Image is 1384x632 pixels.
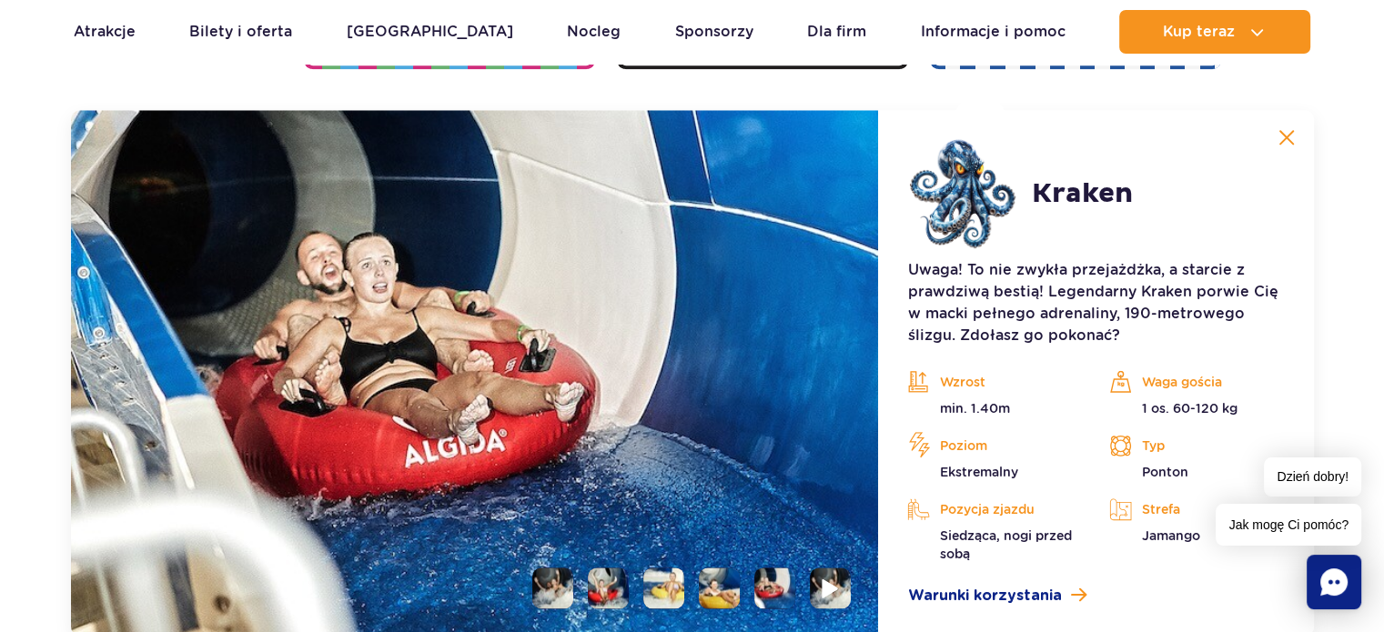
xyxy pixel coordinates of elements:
span: Kup teraz [1163,24,1235,40]
p: Typ [1109,432,1284,459]
p: Uwaga! To nie zwykła przejażdżka, a starcie z prawdziwą bestią! Legendarny Kraken porwie Cię w ma... [907,259,1284,346]
p: min. 1.40m [907,399,1082,417]
p: Poziom [907,432,1082,459]
a: Dla firm [807,10,866,54]
a: Warunki korzystania [907,585,1284,607]
a: Nocleg [567,10,621,54]
p: Ponton [1109,463,1284,481]
div: Chat [1307,555,1361,609]
p: Pozycja zjazdu [907,496,1082,523]
p: Wzrost [907,368,1082,396]
button: Kup teraz [1119,10,1310,54]
span: Dzień dobry! [1264,457,1361,497]
p: Waga gościa [1109,368,1284,396]
p: Jamango [1109,527,1284,545]
a: Bilety i oferta [189,10,292,54]
p: Siedząca, nogi przed sobą [907,527,1082,563]
h2: Kraken [1031,177,1132,210]
a: Sponsorzy [675,10,753,54]
a: Atrakcje [74,10,136,54]
span: Warunki korzystania [907,585,1061,607]
p: Strefa [1109,496,1284,523]
p: Ekstremalny [907,463,1082,481]
a: Informacje i pomoc [921,10,1066,54]
p: 1 os. 60-120 kg [1109,399,1284,417]
a: [GEOGRAPHIC_DATA] [347,10,513,54]
img: 683e9df96f1c7957131151.png [907,139,1016,248]
span: Jak mogę Ci pomóc? [1216,504,1361,546]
